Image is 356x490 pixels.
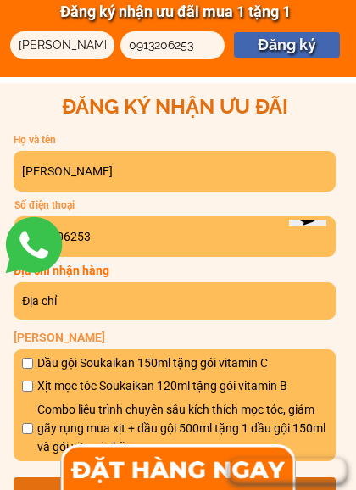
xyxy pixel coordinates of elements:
input: Nhập họ và tên [18,151,331,192]
span: Combo liệu trình chuyên sâu kích thích mọc tóc, giảm gãy rụng mua xịt + dầu gội 500ml tặng 1 dầu ... [37,400,327,457]
input: Địa chỉ [18,282,331,320]
p: Họ và tên [14,132,200,148]
p: [PERSON_NAME] [14,328,336,347]
p: Đăng ký [234,32,340,58]
input: Nhập số điện thoại [19,216,332,257]
h3: ĐĂNG KÝ NHẬN ƯU ĐÃI [14,91,336,123]
iframe: chat widget [282,220,339,274]
p: Số điện thoại [14,198,201,214]
span: Xịt mọc tóc Soukaikan 120ml tặng gói vitamin B [37,376,327,395]
input: Nhập họ và tên [14,31,110,59]
span: Dầu gội Soukaikan 150ml tặng gói vitamin C [37,354,327,372]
